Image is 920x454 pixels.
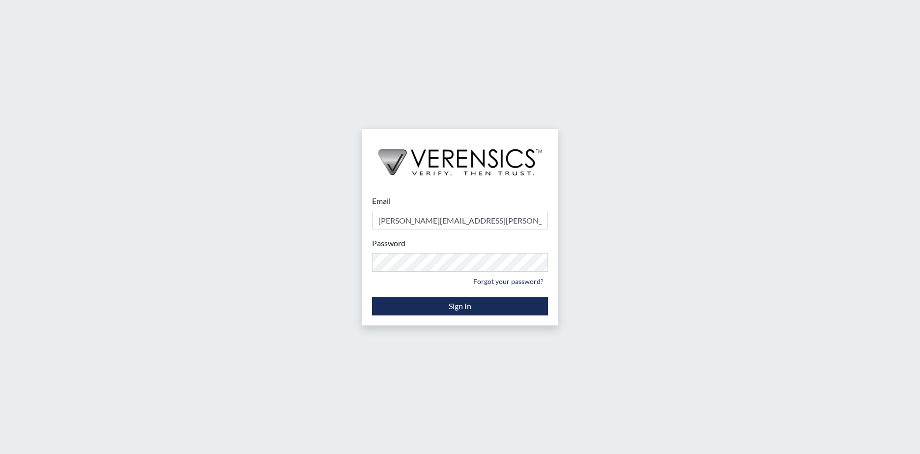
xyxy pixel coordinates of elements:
a: Forgot your password? [469,274,548,289]
input: Email [372,211,548,229]
label: Email [372,195,391,207]
label: Password [372,237,405,249]
img: logo-wide-black.2aad4157.png [362,129,558,186]
button: Sign In [372,297,548,315]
